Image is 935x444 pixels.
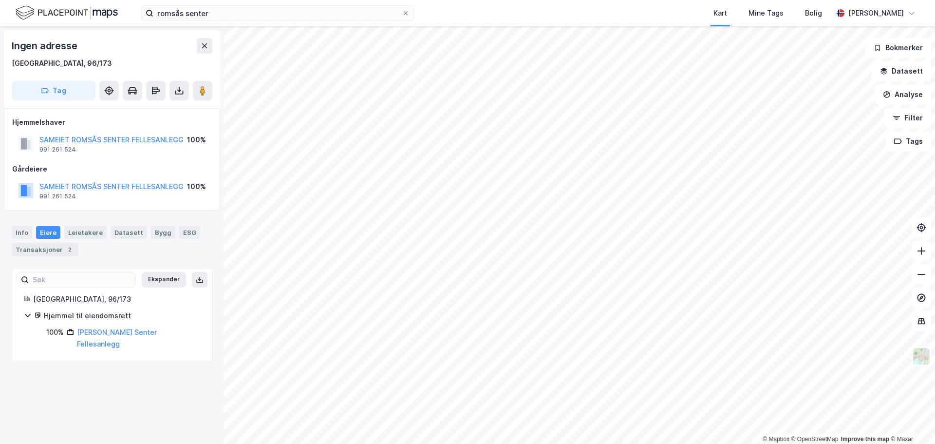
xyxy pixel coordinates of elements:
div: Ingen adresse [12,38,79,54]
div: ESG [179,226,200,239]
input: Søk på adresse, matrikkel, gårdeiere, leietakere eller personer [153,6,402,20]
div: Leietakere [64,226,107,239]
iframe: Chat Widget [886,397,935,444]
button: Bokmerker [865,38,931,58]
a: [PERSON_NAME] Senter Fellesanlegg [77,328,157,348]
a: Improve this map [841,436,889,443]
div: 991 261 524 [39,193,76,200]
a: Mapbox [763,436,789,443]
a: OpenStreetMap [791,436,839,443]
div: 100% [46,327,64,338]
img: logo.f888ab2527a4732fd821a326f86c7f29.svg [16,4,118,21]
div: Transaksjoner [12,243,78,256]
div: 991 261 524 [39,146,76,154]
div: [GEOGRAPHIC_DATA], 96/173 [12,58,112,69]
div: 100% [187,134,206,146]
button: Datasett [872,61,931,81]
input: Søk [29,272,135,287]
div: Bolig [805,7,822,19]
div: Hjemmel til eiendomsrett [44,310,200,322]
button: Analyse [875,85,931,104]
button: Ekspander [142,272,186,288]
div: Info [12,226,32,239]
div: Hjemmelshaver [12,116,212,128]
div: Gårdeiere [12,163,212,175]
div: Mine Tags [748,7,784,19]
button: Filter [884,108,931,128]
button: Tags [886,132,931,151]
div: 100% [187,181,206,193]
div: Eiere [36,226,60,239]
button: Tag [12,81,95,100]
div: [PERSON_NAME] [848,7,904,19]
img: Z [912,347,931,366]
div: 2 [65,245,75,254]
div: Kart [713,7,727,19]
div: [GEOGRAPHIC_DATA], 96/173 [33,293,200,305]
div: Bygg [151,226,175,239]
div: Datasett [111,226,147,239]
